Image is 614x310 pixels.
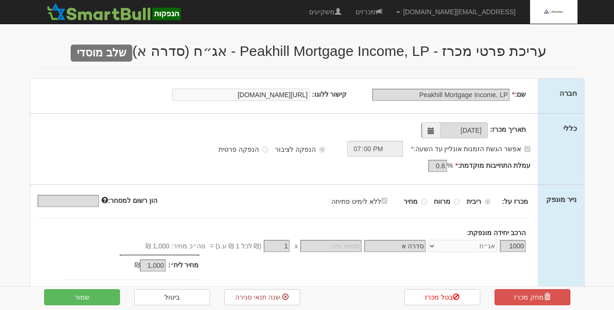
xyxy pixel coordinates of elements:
span: שלב מוסדי [71,45,132,62]
label: כללי [563,123,577,133]
div: ₪ [95,260,168,272]
input: אפשר הגשת הזמנות אונליין עד השעה:* [524,146,531,152]
input: כמות [500,240,526,252]
h2: עריכת פרטי מכרז - Peakhill Mortgage Income, LP - אג״ח (סדרה א) [37,43,577,59]
label: הנפקה פרטית [219,145,268,154]
label: הון רשום למסחר: [101,196,157,205]
input: הנפקה פרטית [262,146,268,153]
strong: מכרז על: [502,198,529,205]
span: % [447,161,453,170]
strong: מחיר [403,198,418,205]
a: בטל מכרז [404,289,480,305]
span: (₪ לכל 1 ₪ ע.נ) [214,241,261,251]
img: SmartBull Logo [44,2,183,21]
strong: ריבית [467,198,481,205]
label: עמלת התחייבות מוקדמת: [455,161,531,170]
a: מחק מכרז [495,289,570,305]
label: נייר מונפק [546,194,577,204]
label: שם: [512,90,526,99]
label: תאריך מכרז: [490,125,526,134]
label: חברה [559,88,577,98]
a: שנה תנאי סגירה [224,289,300,305]
span: x [294,241,298,251]
span: סה״כ מחיר: 1,000 ₪ [146,241,205,251]
input: מרווח [454,199,460,205]
span: = [210,241,214,251]
input: מחיר * [264,240,290,252]
strong: הרכב יחידה מונפקת: [467,229,526,237]
label: ללא לימיט פתיחה [331,196,397,206]
input: מספר נייר [300,240,362,252]
label: הנפקה לציבור [275,145,325,154]
button: שמור [44,289,120,305]
label: אפשר הגשת הזמנות אונליין עד השעה: [411,144,531,154]
a: ביטול [134,289,210,305]
input: מחיר [421,199,427,205]
input: הנפקה לציבור [319,146,325,153]
strong: מרווח [434,198,450,205]
label: קישור ללוגו: [312,90,347,99]
input: שם הסדרה * [364,240,426,252]
input: ללא לימיט פתיחה [381,198,387,204]
label: מחיר ליח׳: [168,260,199,270]
span: שנה תנאי סגירה [235,293,280,301]
input: ריבית [485,199,491,205]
